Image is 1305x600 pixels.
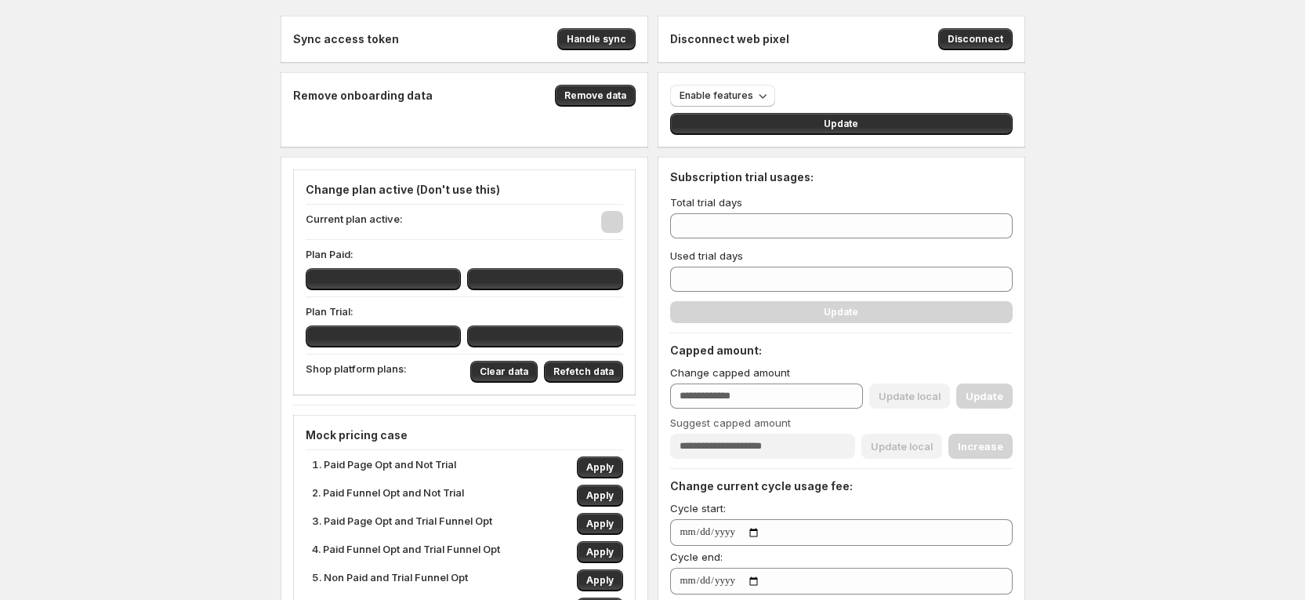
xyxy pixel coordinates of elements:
button: Refetch data [544,361,623,383]
button: Apply [577,513,623,535]
p: 4. Paid Funnel Opt and Trial Funnel Opt [312,541,500,563]
span: Apply [586,546,614,558]
span: Apply [586,489,614,502]
span: Refetch data [553,365,614,378]
p: Plan Paid: [306,246,623,262]
h4: Disconnect web pixel [670,31,789,47]
button: Update [670,113,1013,135]
span: Suggest capped amount [670,416,791,429]
span: Enable features [680,89,753,102]
span: Clear data [480,365,528,378]
p: Plan Trial: [306,304,623,319]
span: Apply [586,574,614,587]
button: Disconnect [938,28,1013,50]
span: Cycle end: [670,551,723,563]
span: Cycle start: [670,502,726,515]
button: Enable features [670,85,775,107]
h4: Change current cycle usage fee: [670,478,1013,494]
span: Used trial days [670,249,743,262]
h4: Change plan active (Don't use this) [306,182,623,198]
span: Apply [586,461,614,474]
span: Update [824,118,858,130]
button: Clear data [470,361,538,383]
p: 3. Paid Page Opt and Trial Funnel Opt [312,513,492,535]
span: Apply [586,518,614,530]
p: 1. Paid Page Opt and Not Trial [312,456,456,478]
p: Shop platform plans: [306,361,407,383]
span: Remove data [564,89,626,102]
button: Apply [577,569,623,591]
p: 2. Paid Funnel Opt and Not Trial [312,485,464,507]
button: Apply [577,541,623,563]
h4: Capped amount: [670,343,1013,358]
h4: Subscription trial usages: [670,169,814,185]
span: Disconnect [948,33,1003,45]
button: Remove data [555,85,636,107]
h4: Sync access token [293,31,399,47]
p: 5. Non Paid and Trial Funnel Opt [312,569,468,591]
h4: Mock pricing case [306,427,623,443]
span: Change capped amount [670,366,790,379]
button: Apply [577,456,623,478]
span: Handle sync [567,33,626,45]
h4: Remove onboarding data [293,88,433,104]
span: Total trial days [670,196,742,209]
p: Current plan active: [306,211,403,233]
button: Apply [577,485,623,507]
button: Handle sync [557,28,636,50]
